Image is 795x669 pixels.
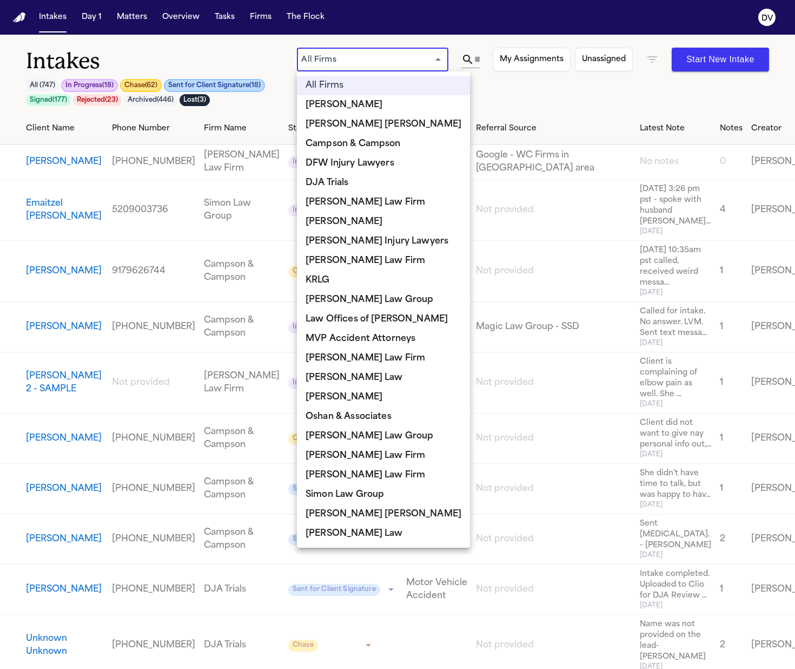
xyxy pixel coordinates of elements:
[297,115,470,134] li: [PERSON_NAME] [PERSON_NAME]
[297,134,470,154] li: Campson & Campson
[297,407,470,427] li: Oshan & Associates
[297,193,470,212] li: [PERSON_NAME] Law Firm
[297,173,470,193] li: DJA Trials
[297,232,470,251] li: [PERSON_NAME] Injury Lawyers
[297,154,470,173] li: DFW Injury Lawyers
[297,95,470,115] li: [PERSON_NAME]
[297,485,470,504] li: Simon Law Group
[297,212,470,232] li: [PERSON_NAME]
[297,446,470,465] li: [PERSON_NAME] Law Firm
[297,251,470,271] li: [PERSON_NAME] Law Firm
[297,368,470,388] li: [PERSON_NAME] Law
[297,388,470,407] li: [PERSON_NAME]
[306,79,343,92] span: All Firms
[297,465,470,485] li: [PERSON_NAME] Law Firm
[297,349,470,368] li: [PERSON_NAME] Law Firm
[297,329,470,349] li: MVP Accident Attorneys
[297,310,470,329] li: Law Offices of [PERSON_NAME]
[297,290,470,310] li: [PERSON_NAME] Law Group
[297,271,470,290] li: KRLG
[297,504,470,524] li: [PERSON_NAME] [PERSON_NAME]
[297,427,470,446] li: [PERSON_NAME] Law Group
[297,524,470,543] li: [PERSON_NAME] Law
